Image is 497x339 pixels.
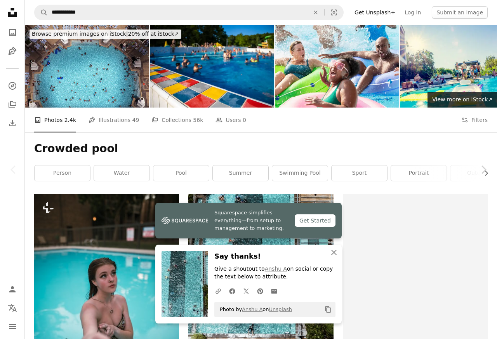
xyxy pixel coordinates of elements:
[188,194,333,339] img: a group of people swimming in a pool next to a tall building
[89,108,139,132] a: Illustrations 49
[34,5,344,20] form: Find visuals sitewide
[25,25,186,43] a: Browse premium images on iStock|20% off at iStock↗
[162,215,208,226] img: file-1747939142011-51e5cc87e3c9
[214,265,335,281] p: Give a shoutout to on social or copy the text below to attribute.
[267,283,281,299] a: Share over email
[432,96,492,103] span: View more on iStock ↗
[321,303,335,316] button: Copy to clipboard
[432,6,488,19] button: Submit an image
[350,6,400,19] a: Get Unsplash+
[193,116,203,124] span: 56k
[94,165,149,181] a: water
[265,266,287,272] a: Anshu A
[253,283,267,299] a: Share on Pinterest
[275,25,399,108] img: Multiracial friends and family splashing on lazy river
[216,303,292,316] span: Photo by on
[5,319,20,334] button: Menu
[32,31,128,37] span: Browse premium images on iStock |
[427,92,497,108] a: View more on iStock↗
[215,108,246,132] a: Users 0
[153,165,209,181] a: pool
[307,5,324,20] button: Clear
[461,108,488,132] button: Filters
[269,306,292,312] a: Unsplash
[325,5,343,20] button: Visual search
[5,300,20,316] button: Language
[155,203,342,238] a: Squarespace simplifies everything—from setup to management to marketing.Get Started
[400,6,426,19] a: Log in
[332,165,387,181] a: sport
[32,31,179,37] span: 20% off at iStock ↗
[214,251,335,262] h3: Say thanks!
[34,299,179,306] a: a woman in a bikini standing in a swimming pool
[35,165,90,181] a: person
[150,25,274,108] img: Edge of swimming pool in summer
[34,142,488,156] h1: Crowded pool
[5,115,20,131] a: Download History
[5,97,20,112] a: Collections
[25,25,149,108] img: Above the Swimming Pool
[5,25,20,40] a: Photos
[272,165,328,181] a: swimming pool
[132,116,139,124] span: 49
[239,283,253,299] a: Share on Twitter
[35,5,48,20] button: Search Unsplash
[213,165,268,181] a: summer
[243,116,246,124] span: 0
[214,209,288,232] span: Squarespace simplifies everything—from setup to management to marketing.
[225,283,239,299] a: Share on Facebook
[242,306,262,312] a: Anshu A
[151,108,203,132] a: Collections 56k
[5,78,20,94] a: Explore
[391,165,447,181] a: portrait
[5,282,20,297] a: Log in / Sign up
[295,214,335,227] div: Get Started
[5,43,20,59] a: Illustrations
[470,132,497,207] a: Next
